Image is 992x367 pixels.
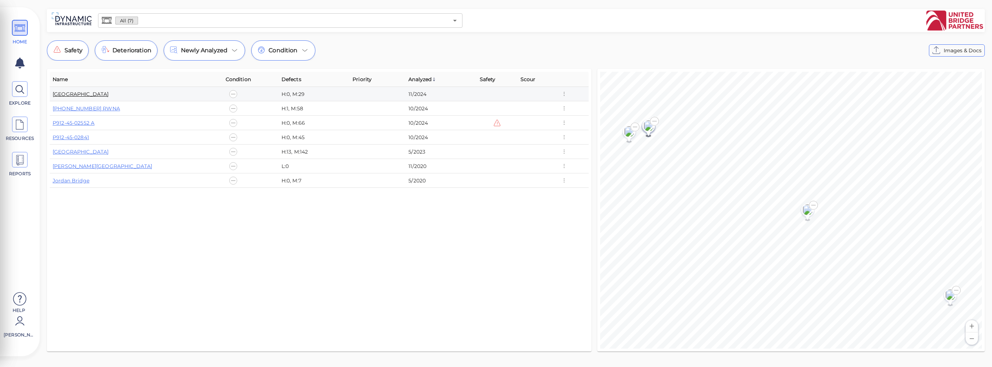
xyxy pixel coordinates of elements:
span: Name [53,75,68,84]
button: Zoom in [966,320,978,332]
span: HOME [5,39,35,45]
button: Images & Docs [929,44,985,57]
a: REPORTS [4,152,36,177]
a: HOME [4,20,36,45]
span: Analyzed [408,75,436,84]
a: Jordan Bridge [53,177,89,184]
div: 11/2024 [408,90,474,98]
a: EXPLORE [4,81,36,106]
span: Images & Docs [944,46,982,55]
a: P912-45-02552 A [53,120,94,126]
button: Open [450,16,460,26]
span: Defects [282,75,301,84]
span: Newly Analyzed [181,46,227,55]
div: 10/2024 [408,134,474,141]
span: All (7) [116,17,138,24]
span: Condition [226,75,251,84]
div: H:13, M:142 [282,148,347,155]
button: Zoom out [966,332,978,345]
iframe: Chat [961,335,987,362]
div: 10/2024 [408,105,474,112]
a: [GEOGRAPHIC_DATA] [53,149,109,155]
div: 10/2024 [408,119,474,127]
div: L:0 [282,163,347,170]
a: [GEOGRAPHIC_DATA] [53,91,109,97]
div: H:0, M:29 [282,90,347,98]
span: Safety [65,46,83,55]
div: 11/2020 [408,163,474,170]
a: [PHONE_NUMBER] RWNA [53,105,120,112]
span: Deterioration [112,46,151,55]
div: H:1, M:58 [282,105,347,112]
a: [PERSON_NAME][GEOGRAPHIC_DATA] [53,163,152,169]
span: EXPLORE [5,100,35,106]
span: [PERSON_NAME] [4,332,34,338]
span: RESOURCES [5,135,35,142]
span: Scour [521,75,536,84]
span: Priority [353,75,372,84]
canvas: Map [600,72,982,349]
div: 5/2023 [408,148,474,155]
div: H:0, M:45 [282,134,347,141]
a: P912-45-02841 [53,134,89,141]
span: Help [4,307,34,313]
span: Safety [480,75,496,84]
div: 5/2020 [408,177,474,184]
span: Condition [269,46,297,55]
div: H:0, M:7 [282,177,347,184]
img: sort_z_to_a [432,77,436,81]
div: H:0, M:66 [282,119,347,127]
span: REPORTS [5,171,35,177]
a: RESOURCES [4,116,36,142]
